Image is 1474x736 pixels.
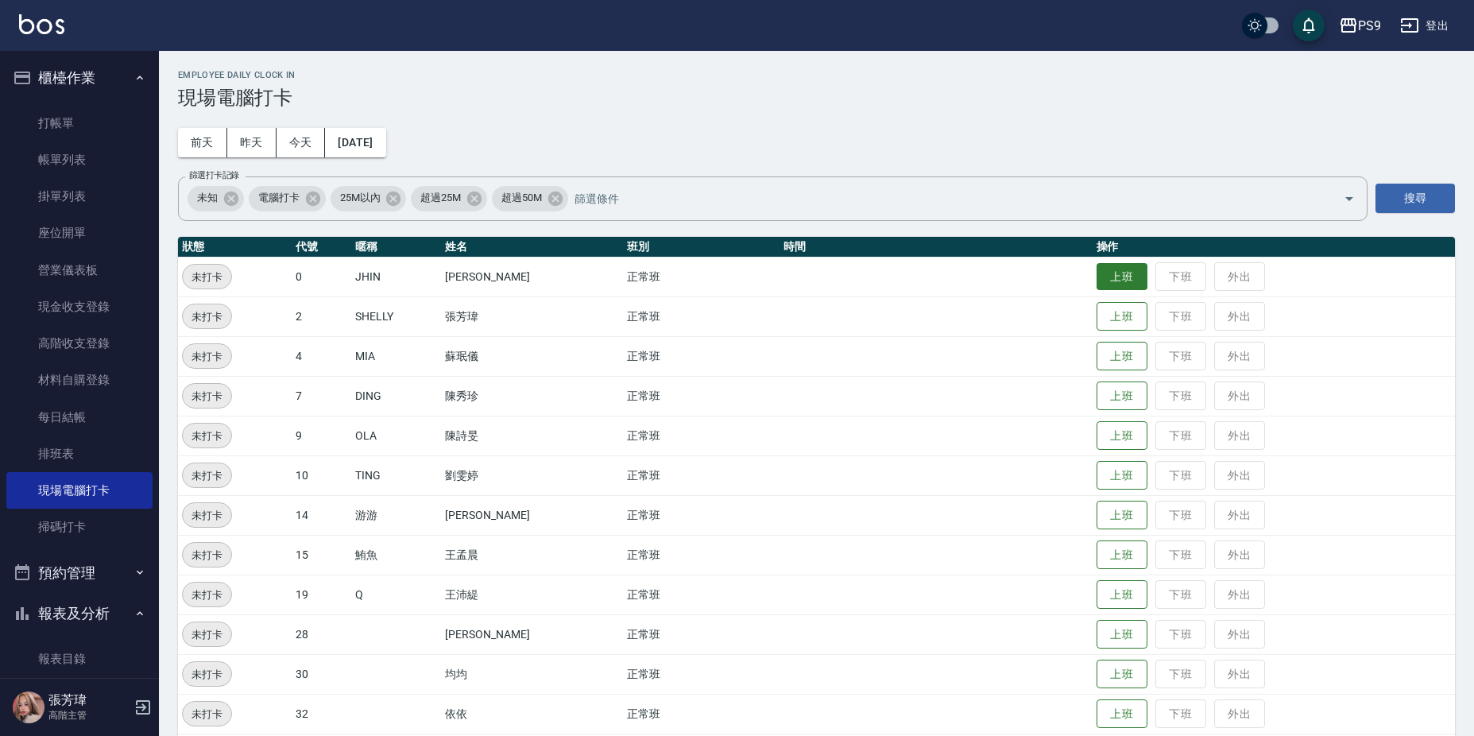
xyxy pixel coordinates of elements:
[292,237,351,258] th: 代號
[6,362,153,398] a: 材料自購登錄
[1097,580,1147,610] button: 上班
[183,388,231,405] span: 未打卡
[6,399,153,436] a: 每日結帳
[1097,302,1147,331] button: 上班
[183,308,231,325] span: 未打卡
[188,190,227,206] span: 未知
[1097,382,1147,411] button: 上班
[277,128,326,157] button: 今天
[441,535,623,575] td: 王孟晨
[623,296,780,336] td: 正常班
[351,416,442,455] td: OLA
[1394,11,1455,41] button: 登出
[351,575,442,614] td: Q
[351,495,442,535] td: 游游
[411,186,487,211] div: 超過25M
[6,436,153,472] a: 排班表
[292,455,351,495] td: 10
[292,296,351,336] td: 2
[13,691,44,723] img: Person
[178,70,1455,80] h2: Employee Daily Clock In
[189,169,239,181] label: 篩選打卡記錄
[178,237,292,258] th: 狀態
[178,128,227,157] button: 前天
[492,186,568,211] div: 超過50M
[48,708,130,722] p: 高階主管
[6,252,153,289] a: 營業儀表板
[441,575,623,614] td: 王沛緹
[227,128,277,157] button: 昨天
[249,190,309,206] span: 電腦打卡
[623,495,780,535] td: 正常班
[411,190,470,206] span: 超過25M
[292,535,351,575] td: 15
[351,455,442,495] td: TING
[441,495,623,535] td: [PERSON_NAME]
[623,455,780,495] td: 正常班
[183,348,231,365] span: 未打卡
[6,105,153,141] a: 打帳單
[623,376,780,416] td: 正常班
[6,215,153,251] a: 座位開單
[623,575,780,614] td: 正常班
[1375,184,1455,213] button: 搜尋
[183,666,231,683] span: 未打卡
[183,467,231,484] span: 未打卡
[292,654,351,694] td: 30
[1097,342,1147,371] button: 上班
[6,178,153,215] a: 掛單列表
[351,257,442,296] td: JHIN
[351,376,442,416] td: DING
[623,654,780,694] td: 正常班
[6,289,153,325] a: 現金收支登錄
[623,614,780,654] td: 正常班
[325,128,385,157] button: [DATE]
[6,57,153,99] button: 櫃檯作業
[441,376,623,416] td: 陳秀珍
[1097,699,1147,729] button: 上班
[6,325,153,362] a: 高階收支登錄
[188,186,244,211] div: 未知
[1358,16,1381,36] div: PS9
[441,614,623,654] td: [PERSON_NAME]
[351,535,442,575] td: 鮪魚
[183,587,231,603] span: 未打卡
[1097,263,1147,291] button: 上班
[292,575,351,614] td: 19
[441,416,623,455] td: 陳詩旻
[292,257,351,296] td: 0
[183,428,231,444] span: 未打卡
[623,535,780,575] td: 正常班
[571,184,1316,212] input: 篩選條件
[183,626,231,643] span: 未打卡
[441,257,623,296] td: [PERSON_NAME]
[1097,660,1147,689] button: 上班
[292,416,351,455] td: 9
[1097,540,1147,570] button: 上班
[183,507,231,524] span: 未打卡
[441,336,623,376] td: 蘇珉儀
[351,237,442,258] th: 暱稱
[1097,421,1147,451] button: 上班
[1293,10,1325,41] button: save
[623,694,780,734] td: 正常班
[1333,10,1387,42] button: PS9
[6,552,153,594] button: 預約管理
[6,641,153,677] a: 報表目錄
[292,336,351,376] td: 4
[292,495,351,535] td: 14
[441,694,623,734] td: 依依
[441,296,623,336] td: 張芳瑋
[249,186,326,211] div: 電腦打卡
[6,677,153,714] a: 消費分析儀表板
[1093,237,1455,258] th: 操作
[780,237,1092,258] th: 時間
[351,336,442,376] td: MIA
[292,694,351,734] td: 32
[292,614,351,654] td: 28
[331,186,407,211] div: 25M以內
[1337,186,1362,211] button: Open
[1097,501,1147,530] button: 上班
[183,547,231,564] span: 未打卡
[441,654,623,694] td: 均均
